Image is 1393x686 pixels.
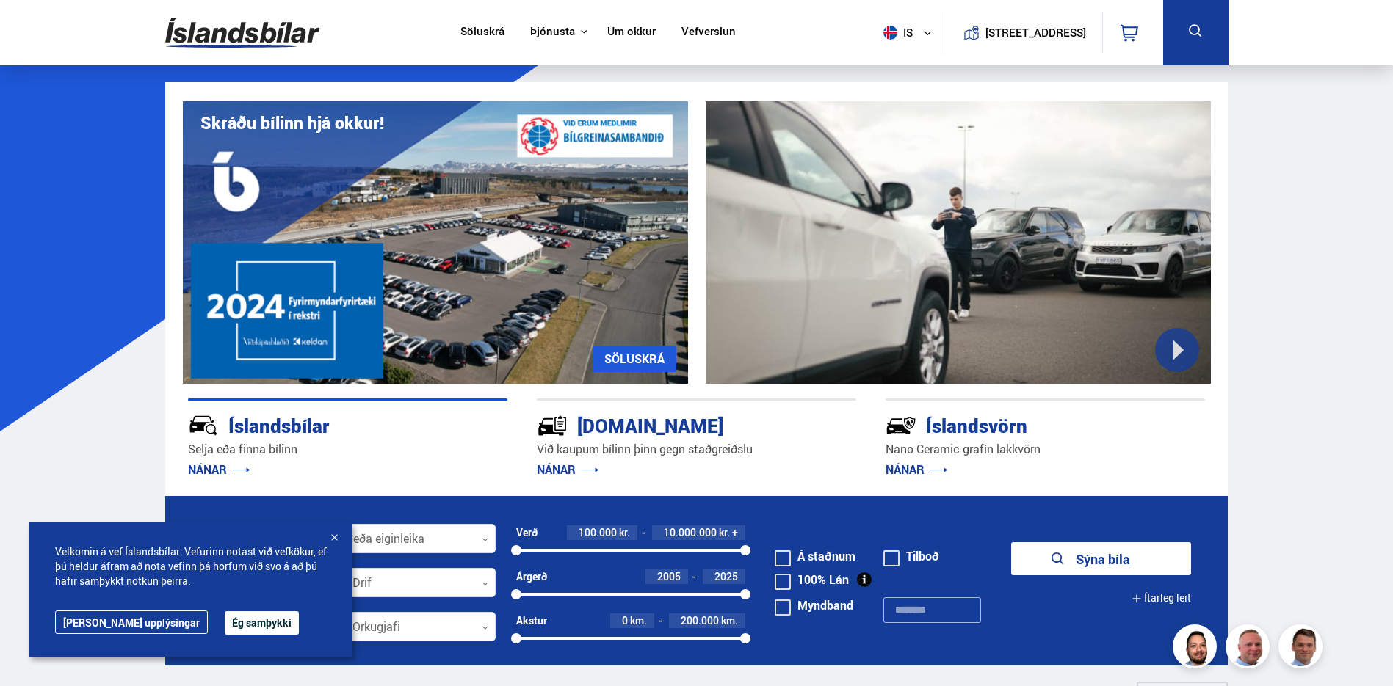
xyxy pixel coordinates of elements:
[878,11,944,54] button: is
[1175,627,1219,671] img: nhp88E3Fdnt1Opn2.png
[537,461,599,478] a: NÁNAR
[775,599,853,611] label: Myndband
[188,412,455,437] div: Íslandsbílar
[657,569,681,583] span: 2005
[607,25,656,40] a: Um okkur
[630,615,647,627] span: km.
[714,569,738,583] span: 2025
[721,615,738,627] span: km.
[681,613,719,627] span: 200.000
[1132,582,1191,615] button: Ítarleg leit
[183,101,688,384] img: eKx6w-_Home_640_.png
[732,527,738,539] span: +
[952,12,1094,54] a: [STREET_ADDRESS]
[719,527,730,539] span: kr.
[1011,542,1191,575] button: Sýna bíla
[200,113,384,133] h1: Skráðu bílinn hjá okkur!
[681,25,736,40] a: Vefverslun
[537,410,568,441] img: tr5P-W3DuiFaO7aO.svg
[1228,627,1272,671] img: siFngHWaQ9KaOqBr.png
[593,346,676,372] a: SÖLUSKRÁ
[883,26,897,40] img: svg+xml;base64,PHN2ZyB4bWxucz0iaHR0cDovL3d3dy53My5vcmcvMjAwMC9zdmciIHdpZHRoPSI1MTIiIGhlaWdodD0iNT...
[537,412,804,437] div: [DOMAIN_NAME]
[1281,627,1325,671] img: FbJEzSuNWCJXmdc-.webp
[188,441,507,458] p: Selja eða finna bílinn
[622,613,628,627] span: 0
[991,26,1081,39] button: [STREET_ADDRESS]
[886,461,948,478] a: NÁNAR
[165,9,319,56] img: G0Ugv5HjCgRt.svg
[225,611,299,635] button: Ég samþykki
[55,544,327,588] span: Velkomin á vef Íslandsbílar. Vefurinn notast við vefkökur, ef þú heldur áfram að nota vefinn þá h...
[55,610,208,634] a: [PERSON_NAME] upplýsingar
[188,410,219,441] img: JRvxyua_JYH6wB4c.svg
[775,550,855,562] label: Á staðnum
[537,441,856,458] p: Við kaupum bílinn þinn gegn staðgreiðslu
[619,527,630,539] span: kr.
[878,26,914,40] span: is
[664,525,717,539] span: 10.000.000
[579,525,617,539] span: 100.000
[883,550,939,562] label: Tilboð
[886,410,916,441] img: -Svtn6bYgwAsiwNX.svg
[886,441,1205,458] p: Nano Ceramic grafín lakkvörn
[460,25,504,40] a: Söluskrá
[516,615,547,627] div: Akstur
[530,25,575,39] button: Þjónusta
[188,461,250,478] a: NÁNAR
[775,574,849,585] label: 100% Lán
[886,412,1153,437] div: Íslandsvörn
[516,571,547,583] div: Árgerð
[516,527,538,539] div: Verð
